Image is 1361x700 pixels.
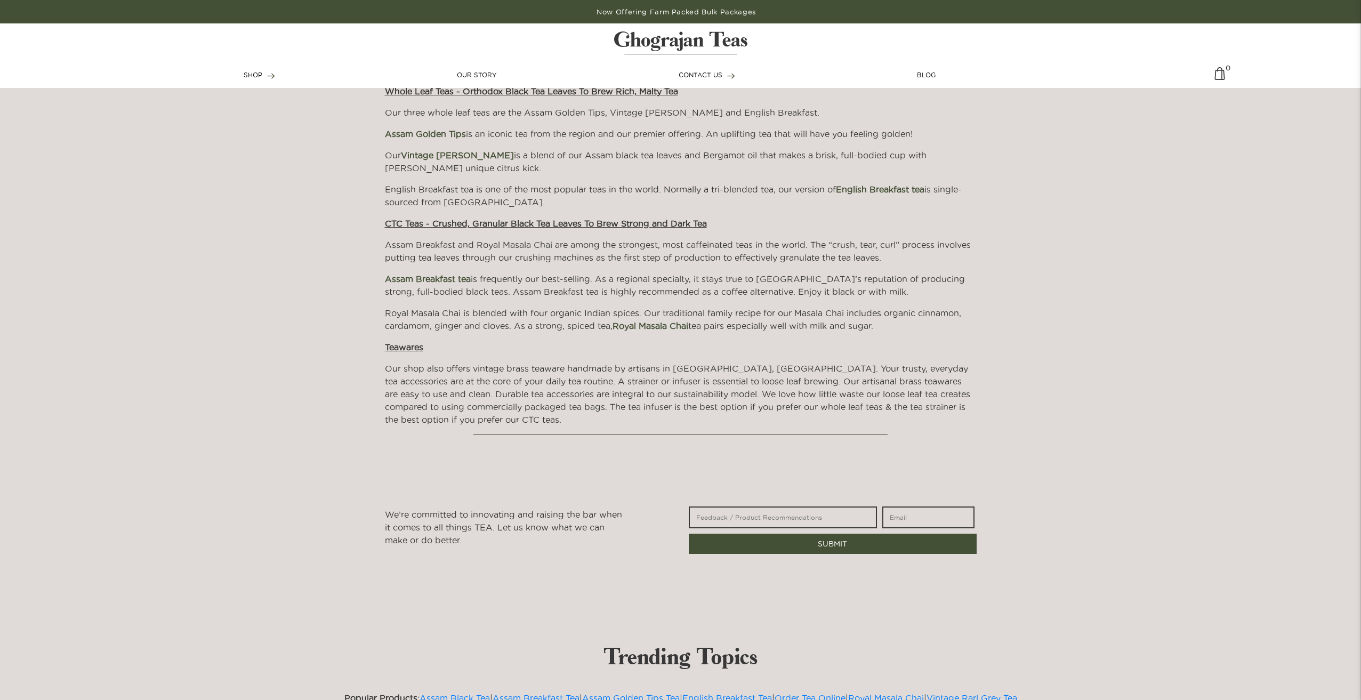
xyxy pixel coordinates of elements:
img: forward-arrow.svg [727,73,735,79]
span: is frequently our best-selling. As a regional specialty, it stays true to [GEOGRAPHIC_DATA]’s rep... [385,274,965,296]
span: 0 [1226,63,1230,68]
a: BLOG [917,70,936,80]
h4: We’re committed to innovating and raising the bar when it comes to all things TEA. Let us know wh... [385,508,622,546]
input: Feedback / Product Recommendations [689,506,877,528]
span: Our three whole leaf teas are the Assam Golden Tips, Vintage [PERSON_NAME] and English Breakfast. [385,108,819,117]
input: Email [882,506,975,528]
span: Our [385,150,401,160]
span: is a blend of our Assam black tea leaves and Bergamot oil that makes a brisk, full-bodied cup wit... [385,150,927,173]
span: Assam Breakfast and Royal Masala Chai are among the strongest, most caffeinated teas in the world... [385,240,971,262]
span: Whole Leaf Teas - Orthodox Black Tea Leaves To Brew Rich, Malty Tea [385,86,678,96]
span: tea pairs especially well with milk and sugar. [688,321,873,331]
a: OUR STORY [457,70,497,80]
span: Royal Masala Chai is blended with four organic Indian spices. Our traditional family recipe for o... [385,308,961,331]
img: logo-matt.svg [614,31,747,54]
a: English Breakfast tea [836,184,924,194]
strong: CTC Teas - Crushed, Granular Black Tea Leaves To Brew Strong and Dark Tea [385,219,707,228]
img: cart-icon-matt.svg [1214,67,1225,88]
button: SUBMIT [689,534,977,554]
a: CONTACT US [679,70,735,80]
span: Our shop also offers vintage brass teaware handmade by artisans in [GEOGRAPHIC_DATA], [GEOGRAPHIC... [385,364,970,424]
span: CONTACT US [679,71,722,78]
a: Assam Golden Tips [385,129,466,139]
b: Teawares [385,342,423,352]
span: English Breakfast tea is one of the most popular teas in the world. Normally a tri-blended tea, o... [385,184,836,194]
a: Assam Breakfast tea [385,274,471,284]
a: SHOP [244,70,275,80]
a: Royal Masala Chai [613,321,688,331]
a: 0 [1214,67,1225,88]
img: forward-arrow.svg [267,73,275,79]
span: is an iconic tea from the region and our premier offering. An uplifting tea that will have you fe... [466,129,913,139]
span: SHOP [244,71,262,78]
a: Vintage [PERSON_NAME] [401,150,514,160]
